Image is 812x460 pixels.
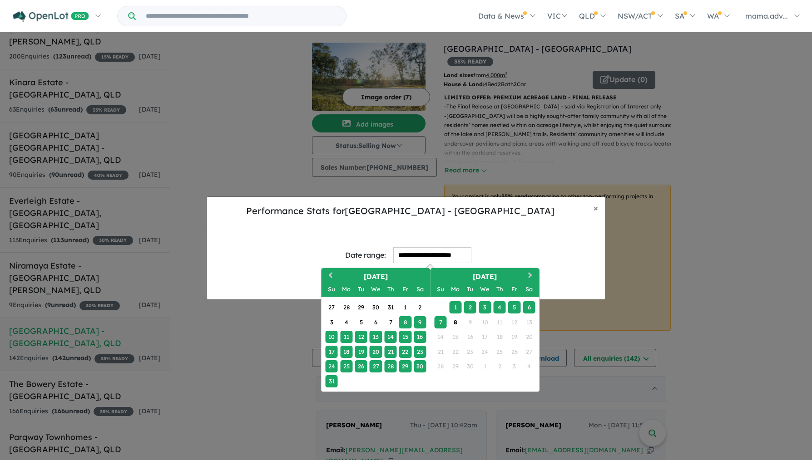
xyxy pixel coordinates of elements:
[479,360,491,372] div: Not available Wednesday, October 1st, 2025
[449,316,461,328] div: Choose Monday, September 8th, 2025
[449,283,461,295] div: Monday
[355,331,367,343] div: Choose Tuesday, August 12th, 2025
[345,249,386,261] div: Date range:
[508,283,520,295] div: Friday
[431,272,540,282] h2: [DATE]
[355,301,367,313] div: Choose Tuesday, July 29th, 2025
[508,360,520,372] div: Not available Friday, October 3rd, 2025
[464,316,476,328] div: Not available Tuesday, September 9th, 2025
[464,331,476,343] div: Not available Tuesday, September 16th, 2025
[340,331,352,343] div: Choose Monday, August 11th, 2025
[523,346,535,358] div: Not available Saturday, September 27th, 2025
[524,269,539,284] button: Next Month
[449,301,461,313] div: Choose Monday, September 1st, 2025
[493,283,505,295] div: Thursday
[326,346,338,358] div: Choose Sunday, August 17th, 2025
[508,346,520,358] div: Not available Friday, September 26th, 2025
[399,360,411,372] div: Choose Friday, August 29th, 2025
[340,360,352,372] div: Choose Monday, August 25th, 2025
[414,360,426,372] div: Choose Saturday, August 30th, 2025
[414,316,426,328] div: Choose Saturday, August 9th, 2025
[326,375,338,387] div: Choose Sunday, August 31st, 2025
[435,331,447,343] div: Not available Sunday, September 14th, 2025
[13,11,89,22] img: Openlot PRO Logo White
[493,316,505,328] div: Not available Thursday, September 11th, 2025
[399,283,411,295] div: Friday
[493,360,505,372] div: Not available Thursday, October 2nd, 2025
[523,301,535,313] div: Choose Saturday, September 6th, 2025
[493,301,505,313] div: Choose Thursday, September 4th, 2025
[324,300,427,389] div: Month August, 2025
[384,360,396,372] div: Choose Thursday, August 28th, 2025
[594,203,598,213] span: ×
[355,346,367,358] div: Choose Tuesday, August 19th, 2025
[399,346,411,358] div: Choose Friday, August 22nd, 2025
[435,360,447,372] div: Not available Sunday, September 28th, 2025
[479,283,491,295] div: Wednesday
[214,204,586,218] h5: Performance Stats for [GEOGRAPHIC_DATA] - [GEOGRAPHIC_DATA]
[435,346,447,358] div: Not available Sunday, September 21st, 2025
[326,301,338,313] div: Choose Sunday, July 27th, 2025
[355,360,367,372] div: Choose Tuesday, August 26th, 2025
[399,301,411,313] div: Choose Friday, August 1st, 2025
[384,283,396,295] div: Thursday
[464,301,476,313] div: Choose Tuesday, September 2nd, 2025
[745,11,788,20] span: mama.adv...
[508,331,520,343] div: Not available Friday, September 19th, 2025
[479,331,491,343] div: Not available Wednesday, September 17th, 2025
[370,301,382,313] div: Choose Wednesday, July 30th, 2025
[493,346,505,358] div: Not available Thursday, September 25th, 2025
[479,346,491,358] div: Not available Wednesday, September 24th, 2025
[433,300,536,374] div: Month September, 2025
[340,316,352,328] div: Choose Monday, August 4th, 2025
[399,331,411,343] div: Choose Friday, August 15th, 2025
[464,283,476,295] div: Tuesday
[493,331,505,343] div: Not available Thursday, September 18th, 2025
[414,346,426,358] div: Choose Saturday, August 23rd, 2025
[326,331,338,343] div: Choose Sunday, August 10th, 2025
[340,301,352,313] div: Choose Monday, July 28th, 2025
[523,283,535,295] div: Saturday
[321,268,540,392] div: Choose Date
[435,283,447,295] div: Sunday
[449,360,461,372] div: Not available Monday, September 29th, 2025
[355,283,367,295] div: Tuesday
[384,331,396,343] div: Choose Thursday, August 14th, 2025
[414,301,426,313] div: Choose Saturday, August 2nd, 2025
[355,316,367,328] div: Choose Tuesday, August 5th, 2025
[138,6,344,26] input: Try estate name, suburb, builder or developer
[384,346,396,358] div: Choose Thursday, August 21st, 2025
[508,316,520,328] div: Not available Friday, September 12th, 2025
[370,346,382,358] div: Choose Wednesday, August 20th, 2025
[370,331,382,343] div: Choose Wednesday, August 13th, 2025
[322,272,431,282] h2: [DATE]
[523,360,535,372] div: Not available Saturday, October 4th, 2025
[479,301,491,313] div: Choose Wednesday, September 3rd, 2025
[326,316,338,328] div: Choose Sunday, August 3rd, 2025
[340,283,352,295] div: Monday
[384,301,396,313] div: Choose Thursday, July 31st, 2025
[326,283,338,295] div: Sunday
[414,331,426,343] div: Choose Saturday, August 16th, 2025
[479,316,491,328] div: Not available Wednesday, September 10th, 2025
[449,331,461,343] div: Not available Monday, September 15th, 2025
[399,316,411,328] div: Choose Friday, August 8th, 2025
[370,360,382,372] div: Choose Wednesday, August 27th, 2025
[464,346,476,358] div: Not available Tuesday, September 23rd, 2025
[523,331,535,343] div: Not available Saturday, September 20th, 2025
[340,346,352,358] div: Choose Monday, August 18th, 2025
[508,301,520,313] div: Choose Friday, September 5th, 2025
[414,283,426,295] div: Saturday
[384,316,396,328] div: Choose Thursday, August 7th, 2025
[464,360,476,372] div: Not available Tuesday, September 30th, 2025
[322,269,337,284] button: Previous Month
[326,360,338,372] div: Choose Sunday, August 24th, 2025
[370,316,382,328] div: Choose Wednesday, August 6th, 2025
[523,316,535,328] div: Not available Saturday, September 13th, 2025
[435,316,447,328] div: Choose Sunday, September 7th, 2025
[449,346,461,358] div: Not available Monday, September 22nd, 2025
[370,283,382,295] div: Wednesday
